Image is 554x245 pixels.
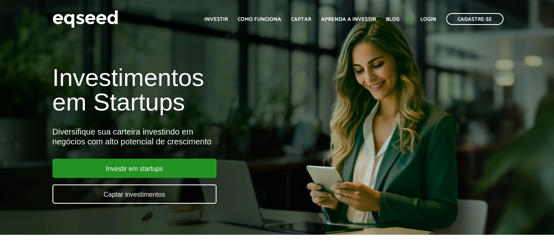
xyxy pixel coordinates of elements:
[321,17,376,22] a: Aprenda a investir
[446,13,504,25] a: Cadastre-se
[238,17,281,22] a: Como funciona
[52,184,217,204] a: Captar investimentos
[52,8,118,30] img: EqSeed
[204,17,228,22] a: Investir
[420,17,436,22] a: Login
[52,65,317,115] h1: Investimentos em Startups
[52,159,217,178] a: Investir em startups
[291,17,311,22] a: Captar
[386,17,399,22] a: Blog
[52,127,317,146] div: Diversifique sua carteira investindo em negócios com alto potencial de crescimento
